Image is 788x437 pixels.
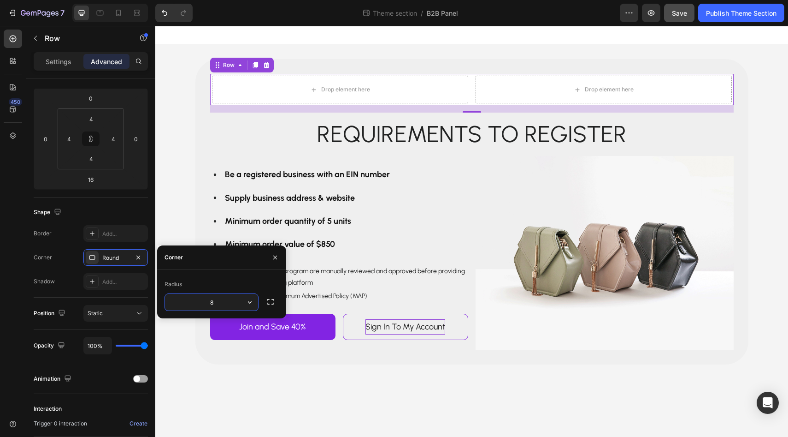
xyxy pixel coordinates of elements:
[155,26,788,437] iframe: Design area
[88,310,103,317] span: Static
[4,4,69,22] button: 7
[70,141,235,156] p: Be a registered business with an EIN number
[188,288,313,314] a: Rich Text Editor. Editing area: main
[66,35,81,43] div: Row
[664,4,694,22] button: Save
[70,165,235,180] p: Supply business address & website
[210,293,290,308] p: Sign In To My Account
[698,4,784,22] button: Publish Theme Section
[91,57,122,66] p: Advanced
[34,373,73,385] div: Animation
[34,405,62,413] div: Interaction
[83,305,148,322] button: Static
[70,188,235,203] p: Minimum order quantity of 5 units
[84,293,151,308] p: Join and Save 40%
[102,278,146,286] div: Add...
[9,98,22,106] div: 450
[34,206,63,219] div: Shape
[60,7,65,18] p: 7
[106,132,120,146] input: 4px
[82,152,100,166] input: 4px
[210,293,290,308] div: Rich Text Editor. Editing area: main
[371,8,419,18] span: Theme section
[34,340,67,352] div: Opacity
[56,239,312,263] p: *All applicants to the B2B program are manually reviewed and approved before providing access to ...
[46,57,71,66] p: Settings
[45,33,123,44] p: Row
[165,253,183,262] div: Corner
[155,4,193,22] div: Undo/Redo
[706,8,776,18] div: Publish Theme Section
[34,307,67,320] div: Position
[34,277,55,286] div: Shadow
[102,254,129,262] div: Round
[82,112,100,126] input: 4px
[34,229,52,238] div: Border
[429,60,478,67] div: Drop element here
[84,337,112,354] input: Auto
[757,392,779,414] div: Open Intercom Messenger
[129,132,143,146] input: 0
[102,230,146,238] div: Add...
[320,130,578,324] img: image_demo.jpg
[129,419,147,428] div: Create
[165,294,258,311] input: Auto
[34,253,52,262] div: Corner
[129,418,148,429] button: Create
[165,280,182,288] div: Radius
[34,419,87,428] span: Trigger 0 interaction
[55,288,180,314] a: Join and Save 40%
[82,173,100,186] input: l
[82,91,100,105] input: 0
[672,9,687,17] span: Save
[56,88,577,129] p: Requirements to register
[39,132,53,146] input: 0
[62,132,76,146] input: 4px
[70,211,235,226] p: Minimum order value of $850
[166,60,215,67] div: Drop element here
[421,8,423,18] span: /
[56,264,312,276] p: *Compliance with our Minimum Advertised Policy (MAP)
[427,8,458,18] span: B2B Panel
